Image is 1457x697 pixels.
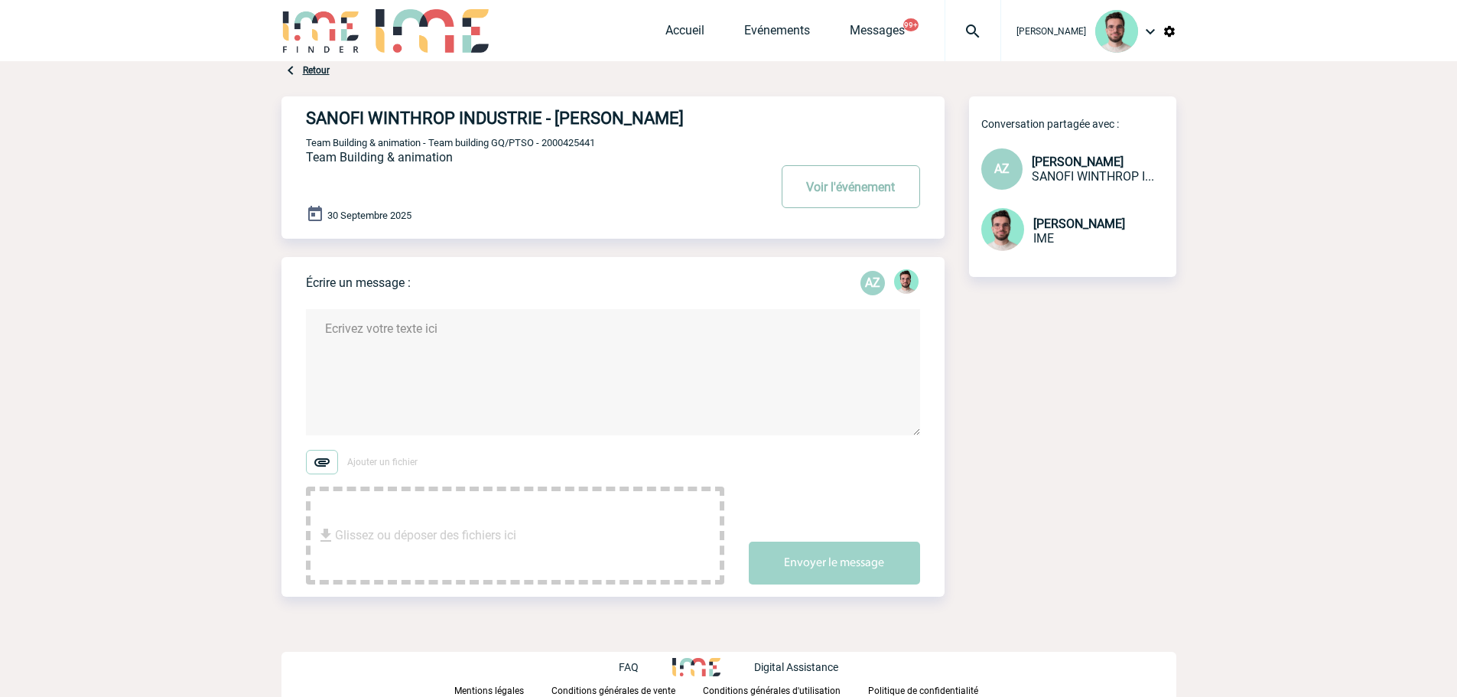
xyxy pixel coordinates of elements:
[868,682,1003,697] a: Politique de confidentialité
[335,497,516,574] span: Glissez ou déposer des fichiers ici
[1033,231,1054,246] span: IME
[981,208,1024,251] img: 121547-2.png
[703,682,868,697] a: Conditions générales d'utilisation
[850,23,905,44] a: Messages
[1095,10,1138,53] img: 121547-2.png
[754,661,838,673] p: Digital Assistance
[860,271,885,295] div: Armelle ZACHARA-BULTEL
[317,526,335,545] img: file_download.svg
[903,18,919,31] button: 99+
[981,118,1176,130] p: Conversation partagée avec :
[1033,217,1125,231] span: [PERSON_NAME]
[306,109,723,128] h4: SANOFI WINTHROP INDUSTRIE - [PERSON_NAME]
[749,542,920,585] button: Envoyer le message
[619,661,639,673] p: FAQ
[551,686,675,696] p: Conditions générales de vente
[347,457,418,467] span: Ajouter un fichier
[703,686,841,696] p: Conditions générales d'utilisation
[303,65,330,76] a: Retour
[454,686,524,696] p: Mentions légales
[454,682,551,697] a: Mentions légales
[744,23,810,44] a: Evénements
[1016,26,1086,37] span: [PERSON_NAME]
[894,269,919,297] div: Benjamin ROLAND
[281,9,361,53] img: IME-Finder
[782,165,920,208] button: Voir l'événement
[327,210,411,221] span: 30 Septembre 2025
[619,659,672,673] a: FAQ
[894,269,919,294] img: 121547-2.png
[306,275,411,290] p: Écrire un message :
[1032,169,1154,184] span: SANOFI WINTHROP INDUSTRIE
[868,686,978,696] p: Politique de confidentialité
[672,658,720,676] img: http://www.idealmeetingsevents.fr/
[860,271,885,295] p: AZ
[665,23,704,44] a: Accueil
[306,150,453,164] span: Team Building & animation
[551,682,703,697] a: Conditions générales de vente
[1032,155,1124,169] span: [PERSON_NAME]
[994,161,1010,176] span: AZ
[306,137,595,148] span: Team Building & animation - Team building GQ/PTSO - 2000425441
